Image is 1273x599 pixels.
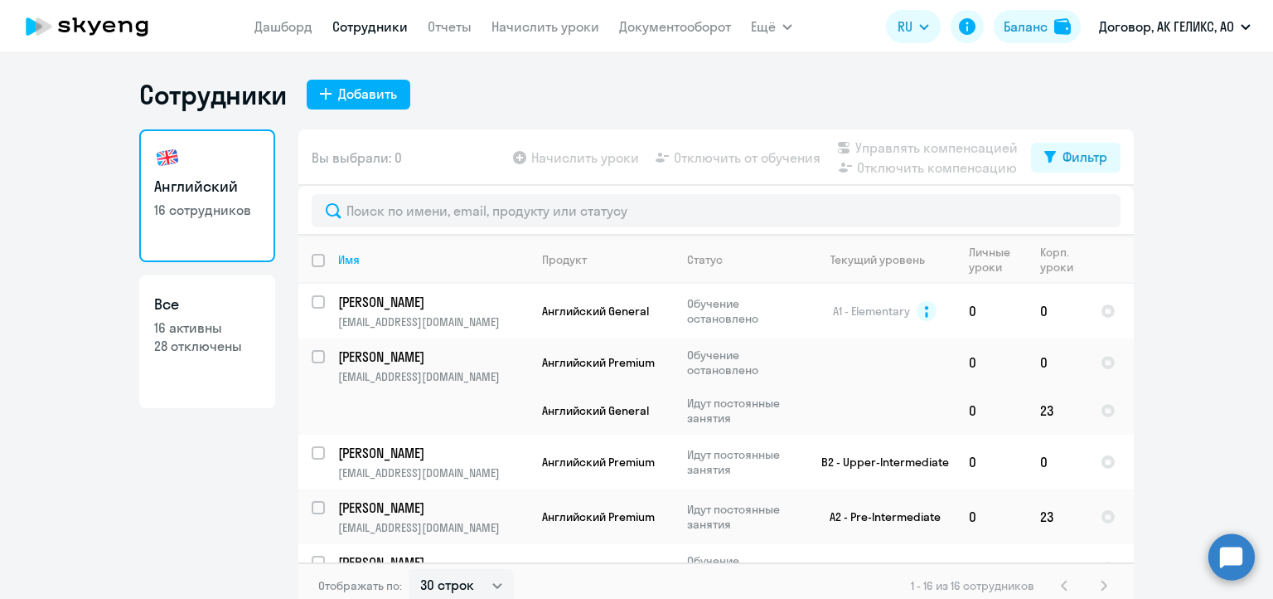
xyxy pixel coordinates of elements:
img: balance [1054,18,1071,35]
div: Личные уроки [969,245,1026,275]
button: Договор, АК ГЕЛИКС, АО [1091,7,1259,46]
td: 0 [1027,284,1087,338]
div: Фильтр [1062,147,1107,167]
p: Идут постоянные занятия [687,396,801,426]
span: Английский General [542,403,649,418]
p: [EMAIL_ADDRESS][DOMAIN_NAME] [338,520,528,535]
button: Добавить [307,80,410,110]
h1: Сотрудники [139,78,287,111]
p: 16 сотрудников [154,201,260,219]
td: A2 - Pre-Intermediate [801,489,956,544]
a: [PERSON_NAME] [338,553,528,572]
p: [EMAIL_ADDRESS][DOMAIN_NAME] [338,465,528,480]
td: 0 [1027,544,1087,592]
span: A1 - Elementary [833,304,910,319]
span: Английский Premium [542,455,655,470]
td: 0 [956,544,1027,592]
span: Вы выбрали: 0 [312,148,402,168]
span: Отображать по: [318,578,402,593]
a: Начислить уроки [491,18,599,35]
span: RU [898,17,912,37]
button: Фильтр [1031,143,1121,173]
p: Договор, АК ГЕЛИКС, АО [1099,17,1234,37]
td: 0 [956,435,1027,489]
a: [PERSON_NAME] [338,499,528,517]
div: Баланс [1004,17,1048,37]
a: [PERSON_NAME] [338,293,528,311]
img: english [154,144,181,171]
td: 0 [956,489,1027,544]
a: Дашборд [254,18,312,35]
a: Английский16 сотрудников [139,129,275,262]
span: Английский General [542,304,649,319]
span: Английский Premium [542,355,655,370]
p: [PERSON_NAME] [338,499,525,517]
p: [PERSON_NAME] [338,444,525,462]
div: Продукт [542,252,587,267]
div: Текущий уровень [830,252,925,267]
td: 0 [956,338,1027,387]
p: [PERSON_NAME] [338,348,525,366]
td: 0 [956,284,1027,338]
td: 23 [1027,489,1087,544]
p: [EMAIL_ADDRESS][DOMAIN_NAME] [338,314,528,329]
td: B2 - Upper-Intermediate [801,435,956,489]
p: [PERSON_NAME] [338,293,525,311]
span: Ещё [751,17,776,37]
p: [EMAIL_ADDRESS][DOMAIN_NAME] [338,369,528,384]
p: Обучение остановлено [687,348,801,377]
a: Документооборот [619,18,731,35]
a: Все16 активны28 отключены [139,275,275,408]
a: [PERSON_NAME] [338,444,528,462]
div: Имя [338,252,360,267]
a: Сотрудники [332,18,408,35]
span: Английский Premium [542,561,655,576]
td: 0 [956,387,1027,435]
a: Отчеты [428,18,472,35]
button: Ещё [751,10,792,43]
span: 1 - 16 из 16 сотрудников [911,578,1034,593]
h3: Все [154,294,260,315]
td: 0 [1027,435,1087,489]
p: Обучение остановлено [687,296,801,326]
div: Текущий уровень [815,252,955,267]
button: RU [886,10,941,43]
p: 28 отключены [154,337,260,355]
div: Добавить [338,84,397,104]
span: Английский Premium [542,509,655,524]
p: 16 активны [154,319,260,337]
h3: Английский [154,176,260,197]
td: 23 [1027,387,1087,435]
input: Поиск по имени, email, продукту или статусу [312,194,1121,227]
div: Имя [338,252,528,267]
td: 0 [1027,338,1087,387]
div: Статус [687,252,723,267]
div: Корп. уроки [1040,245,1087,275]
p: Идут постоянные занятия [687,447,801,477]
p: Идут постоянные занятия [687,502,801,532]
p: Обучение остановлено [687,553,801,583]
button: Балансbalance [994,10,1081,43]
a: [PERSON_NAME] [338,348,528,366]
p: [PERSON_NAME] [338,553,525,572]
